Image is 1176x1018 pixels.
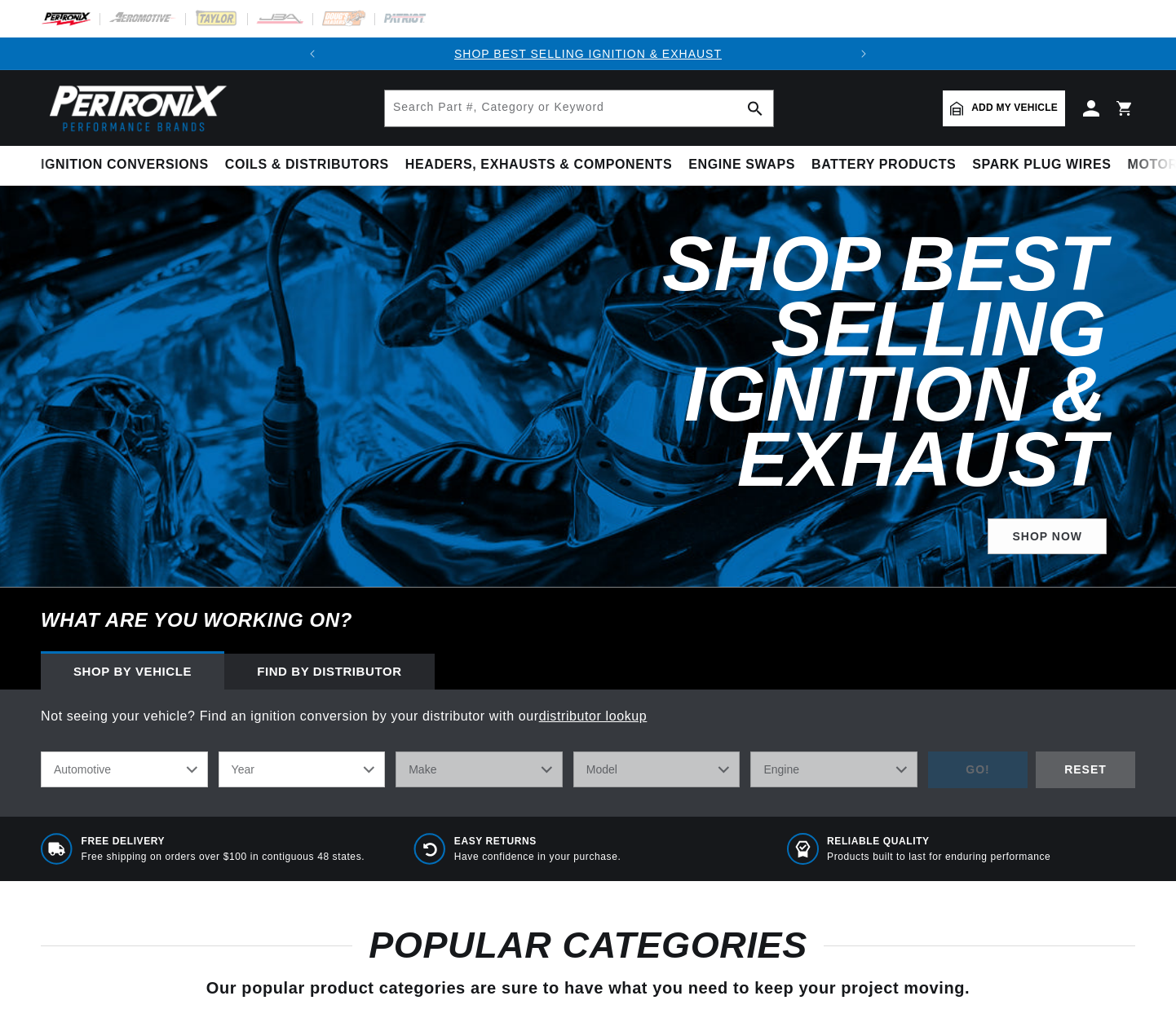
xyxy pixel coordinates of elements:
[385,90,773,126] input: Search Part #, Category or Keyword
[41,930,1135,961] h2: POPULAR CATEGORIES
[454,47,722,60] a: SHOP BEST SELLING IGNITION & EXHAUST
[750,751,917,787] select: Engine
[688,156,795,174] span: Engine Swaps
[680,146,803,184] summary: Engine Swaps
[329,45,847,63] div: Announcement
[943,90,1065,126] a: Add my vehicle
[41,156,209,174] span: Ignition Conversions
[296,37,329,70] button: Translation missing: en.sections.announcements.previous_announcement
[454,835,621,848] span: Easy Returns
[217,146,397,184] summary: Coils & Distributors
[972,156,1111,174] span: Spark Plug Wires
[811,156,956,174] span: Battery Products
[964,146,1119,184] summary: Spark Plug Wires
[803,146,964,184] summary: Battery Products
[1036,751,1135,788] div: RESET
[41,146,217,184] summary: Ignition Conversions
[41,751,208,787] select: Ride Type
[454,850,621,864] p: Have confidence in your purchase.
[737,90,773,126] button: search button
[827,850,1050,864] p: Products built to last for enduring performance
[82,835,365,848] span: Free Delivery
[847,37,880,70] button: Translation missing: en.sections.announcements.next_announcement
[405,156,672,174] span: Headers, Exhausts & Components
[397,146,680,184] summary: Headers, Exhausts & Components
[539,709,648,723] a: distributor lookup
[219,751,386,787] select: Year
[827,835,1050,848] span: RELIABLE QUALITY
[206,979,970,997] span: Our popular product categories are sure to have what you need to keep your project moving.
[41,654,224,690] div: Shop by vehicle
[41,80,228,136] img: Pertronix
[82,850,365,864] p: Free shipping on orders over $100 in contiguous 48 states.
[41,706,1135,727] p: Not seeing your vehicle? Find an ignition conversion by your distributor with our
[988,518,1107,555] a: SHOP NOW
[329,45,847,63] div: 1 of 2
[971,100,1058,116] span: Add my vehicle
[409,231,1107,492] h2: Shop Best Selling Ignition & Exhaust
[396,751,563,787] select: Make
[225,156,389,174] span: Coils & Distributors
[224,654,435,690] div: Find by Distributor
[573,751,741,787] select: Model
